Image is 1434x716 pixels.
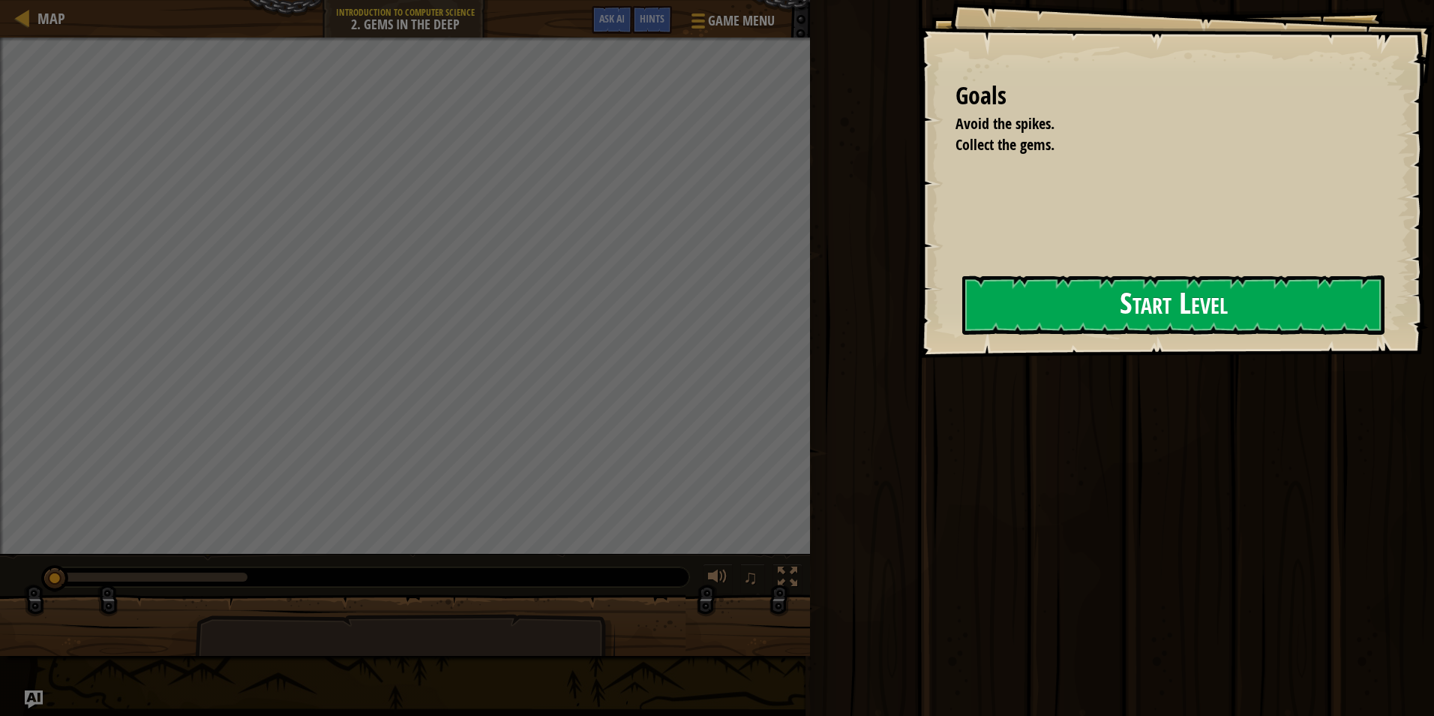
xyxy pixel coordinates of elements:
button: Adjust volume [703,564,733,594]
span: Map [37,8,65,29]
span: Hints [640,11,664,26]
li: Avoid the spikes. [937,113,1378,135]
button: Start Level [962,275,1384,335]
div: Goals [955,79,1381,113]
span: Collect the gems. [955,134,1054,155]
span: ♫ [743,566,758,588]
button: Toggle fullscreen [772,564,802,594]
button: Game Menu [679,6,784,41]
a: Map [30,8,65,29]
button: Ask AI [592,6,632,34]
span: Avoid the spikes. [955,113,1054,134]
button: ♫ [740,564,766,594]
span: Ask AI [599,11,625,26]
button: Ask AI [25,690,43,708]
li: Collect the gems. [937,134,1378,156]
span: Game Menu [708,11,775,31]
